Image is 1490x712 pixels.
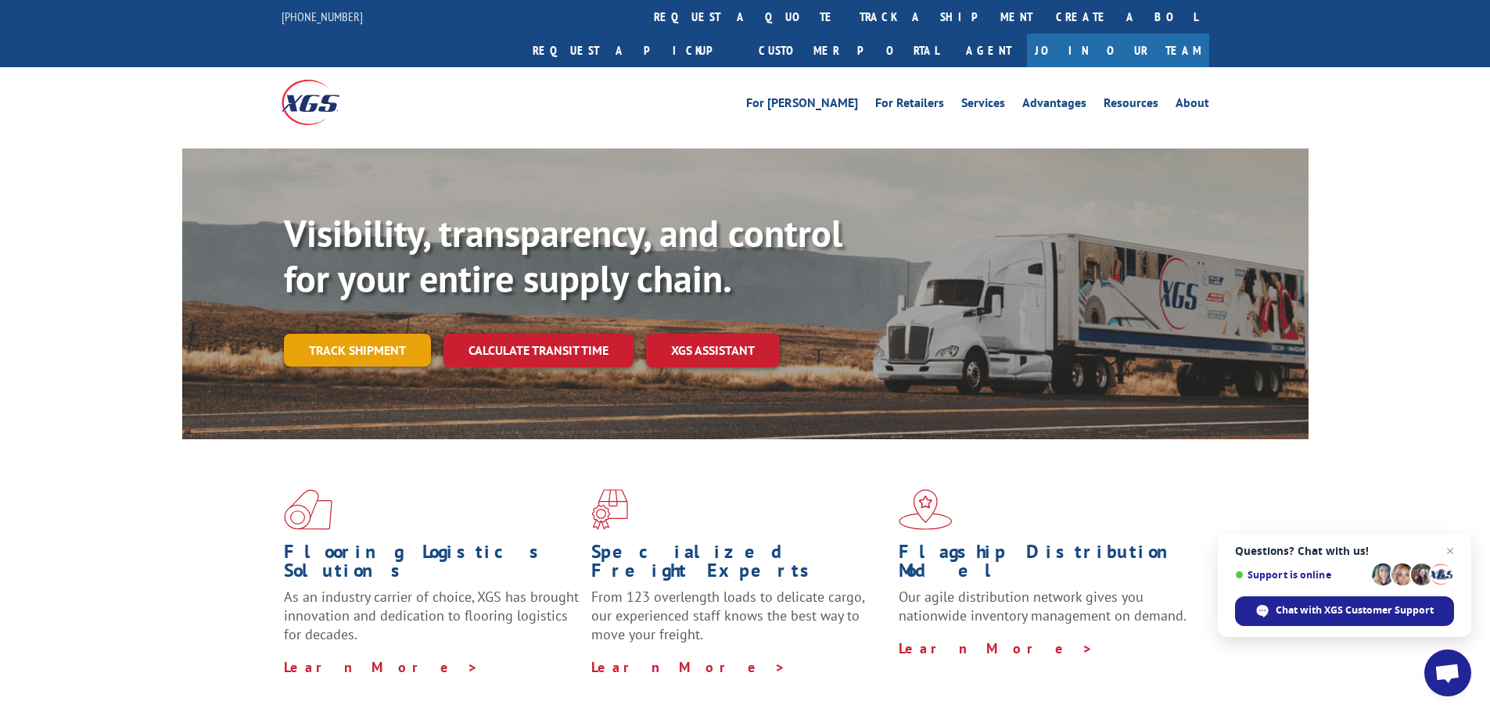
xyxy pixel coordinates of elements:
img: xgs-icon-total-supply-chain-intelligence-red [284,489,332,530]
span: Questions? Chat with us! [1235,545,1454,557]
a: For [PERSON_NAME] [746,97,858,114]
p: From 123 overlength loads to delicate cargo, our experienced staff knows the best way to move you... [591,588,887,657]
h1: Specialized Freight Experts [591,542,887,588]
span: Chat with XGS Customer Support [1235,596,1454,626]
a: Advantages [1022,97,1086,114]
a: Agent [950,34,1027,67]
img: xgs-icon-focused-on-flooring-red [591,489,628,530]
img: xgs-icon-flagship-distribution-model-red [899,489,953,530]
a: Learn More > [591,658,786,676]
a: Learn More > [284,658,479,676]
span: Our agile distribution network gives you nationwide inventory management on demand. [899,588,1187,624]
a: For Retailers [875,97,944,114]
h1: Flooring Logistics Solutions [284,542,580,588]
a: XGS ASSISTANT [646,334,780,367]
a: Join Our Team [1027,34,1209,67]
a: Learn More > [899,639,1093,657]
a: Services [961,97,1005,114]
b: Visibility, transparency, and control for your entire supply chain. [284,209,842,302]
span: Chat with XGS Customer Support [1276,603,1434,617]
a: Request a pickup [521,34,747,67]
a: [PHONE_NUMBER] [282,9,363,24]
a: Customer Portal [747,34,950,67]
a: About [1176,97,1209,114]
h1: Flagship Distribution Model [899,542,1194,588]
a: Track shipment [284,334,431,367]
a: Open chat [1424,649,1471,696]
span: As an industry carrier of choice, XGS has brought innovation and dedication to flooring logistics... [284,588,579,643]
a: Resources [1104,97,1158,114]
a: Calculate transit time [443,334,634,367]
span: Support is online [1235,569,1366,581]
